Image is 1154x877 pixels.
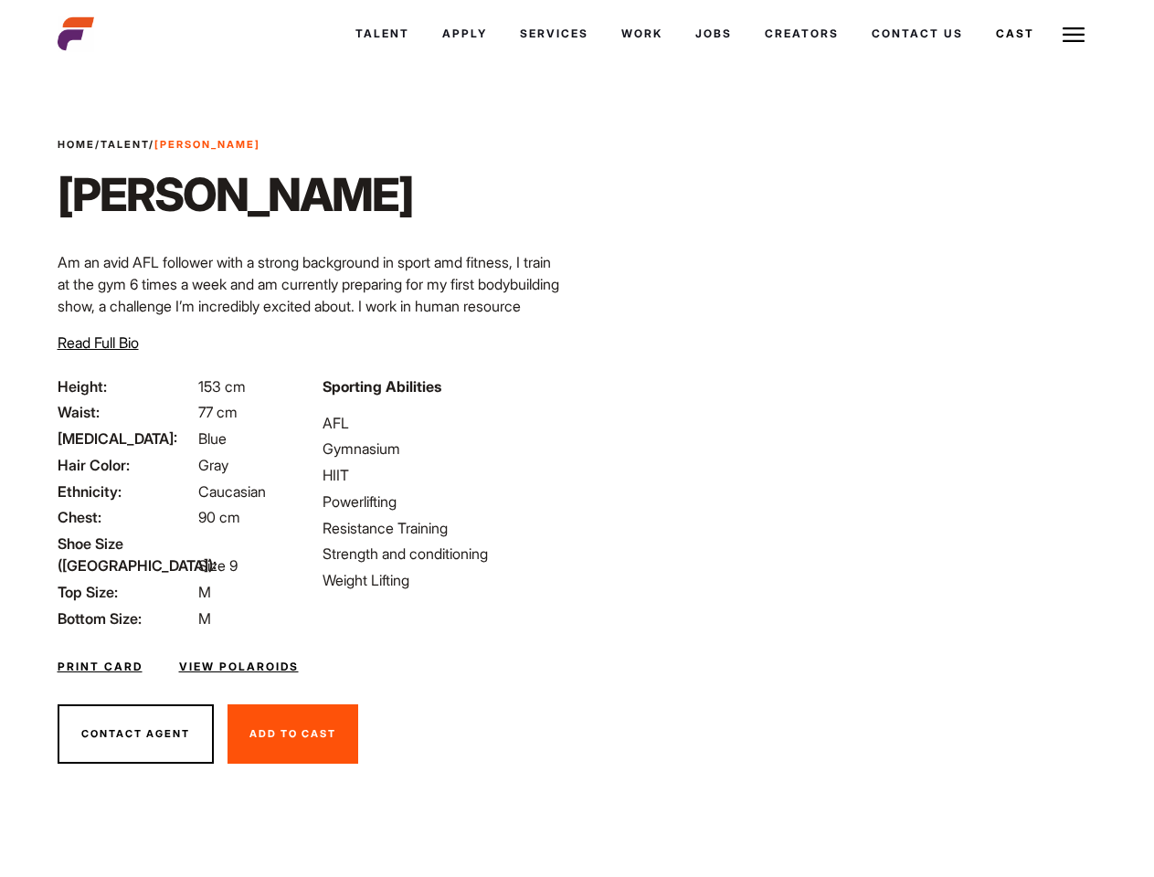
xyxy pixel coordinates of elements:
[323,569,566,591] li: Weight Lifting
[339,9,426,58] a: Talent
[605,9,679,58] a: Work
[58,506,195,528] span: Chest:
[323,438,566,460] li: Gymnasium
[58,137,260,153] span: / /
[249,727,336,740] span: Add To Cast
[58,332,139,354] button: Read Full Bio
[58,608,195,629] span: Bottom Size:
[323,377,441,396] strong: Sporting Abilities
[323,491,566,512] li: Powerlifting
[198,456,228,474] span: Gray
[323,517,566,539] li: Resistance Training
[198,403,238,421] span: 77 cm
[58,333,139,352] span: Read Full Bio
[323,543,566,565] li: Strength and conditioning
[323,464,566,486] li: HIIT
[58,375,195,397] span: Height:
[198,377,246,396] span: 153 cm
[503,9,605,58] a: Services
[198,583,211,601] span: M
[101,138,149,151] a: Talent
[58,428,195,449] span: [MEDICAL_DATA]:
[323,412,566,434] li: AFL
[198,482,266,501] span: Caucasian
[748,9,855,58] a: Creators
[198,609,211,628] span: M
[679,9,748,58] a: Jobs
[198,429,227,448] span: Blue
[58,251,566,427] p: Am an avid AFL follower with a strong background in sport amd fitness, I train at the gym 6 times...
[154,138,260,151] strong: [PERSON_NAME]
[198,508,240,526] span: 90 cm
[58,454,195,476] span: Hair Color:
[58,16,94,52] img: cropped-aefm-brand-fav-22-square.png
[58,533,195,576] span: Shoe Size ([GEOGRAPHIC_DATA]):
[58,481,195,502] span: Ethnicity:
[228,704,358,765] button: Add To Cast
[58,138,95,151] a: Home
[426,9,503,58] a: Apply
[198,556,238,575] span: Size 9
[58,167,413,222] h1: [PERSON_NAME]
[179,659,299,675] a: View Polaroids
[1063,24,1085,46] img: Burger icon
[58,581,195,603] span: Top Size:
[855,9,979,58] a: Contact Us
[58,401,195,423] span: Waist:
[979,9,1051,58] a: Cast
[58,659,143,675] a: Print Card
[58,704,214,765] button: Contact Agent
